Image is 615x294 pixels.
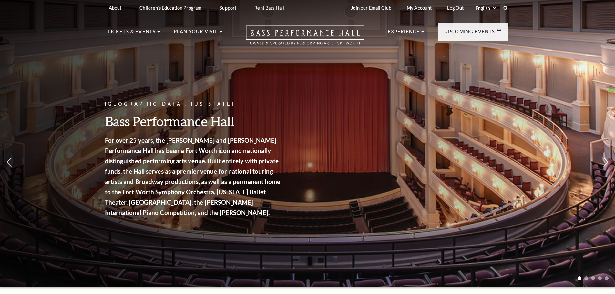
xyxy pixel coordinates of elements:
[109,5,122,11] p: About
[139,5,201,11] p: Children's Education Program
[105,100,282,108] p: [GEOGRAPHIC_DATA], [US_STATE]
[444,28,495,39] p: Upcoming Events
[105,137,281,216] strong: For over 25 years, the [PERSON_NAME] and [PERSON_NAME] Performance Hall has been a Fort Worth ico...
[108,28,156,39] p: Tickets & Events
[105,113,282,129] h3: Bass Performance Hall
[174,28,218,39] p: Plan Your Visit
[474,5,497,11] select: Select:
[388,28,420,39] p: Experience
[254,5,284,11] p: Rent Bass Hall
[220,5,236,11] p: Support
